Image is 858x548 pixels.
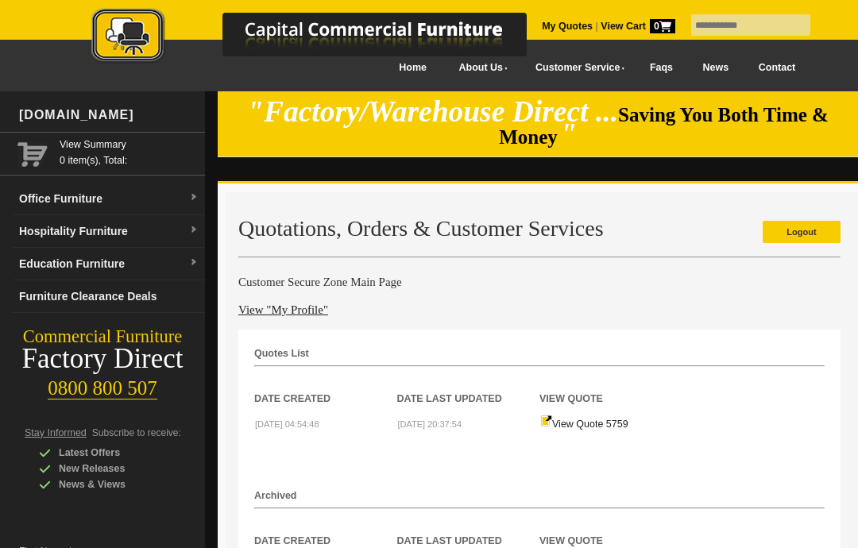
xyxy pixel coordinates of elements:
[48,8,604,66] img: Capital Commercial Furniture Logo
[763,221,841,243] a: Logout
[744,50,810,86] a: Contact
[238,274,841,290] h4: Customer Secure Zone Main Page
[540,415,552,427] img: Quote-icon
[601,21,675,32] strong: View Cart
[499,104,829,148] span: Saving You Both Time & Money
[238,303,328,316] a: View "My Profile"
[539,367,682,407] th: View Quote
[13,183,205,215] a: Office Furnituredropdown
[13,91,205,139] div: [DOMAIN_NAME]
[60,137,199,166] span: 0 item(s), Total:
[13,215,205,248] a: Hospitality Furnituredropdown
[238,217,841,241] h2: Quotations, Orders & Customer Services
[540,419,628,430] a: View Quote 5759
[189,258,199,268] img: dropdown
[254,490,297,501] strong: Archived
[39,461,190,477] div: New Releases
[39,477,190,492] div: News & Views
[13,248,205,280] a: Education Furnituredropdown
[247,95,618,128] em: "Factory/Warehouse Direct ...
[598,21,675,32] a: View Cart0
[254,348,309,359] strong: Quotes List
[398,419,462,429] small: [DATE] 20:37:54
[39,445,190,461] div: Latest Offers
[13,280,205,313] a: Furniture Clearance Deals
[688,50,744,86] a: News
[48,8,604,71] a: Capital Commercial Furniture Logo
[189,193,199,203] img: dropdown
[650,19,675,33] span: 0
[92,427,181,438] span: Subscribe to receive:
[189,226,199,235] img: dropdown
[255,419,319,429] small: [DATE] 04:54:48
[560,118,577,150] em: "
[60,137,199,152] a: View Summary
[25,427,87,438] span: Stay Informed
[635,50,688,86] a: Faqs
[397,367,540,407] th: Date Last Updated
[254,367,397,407] th: Date Created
